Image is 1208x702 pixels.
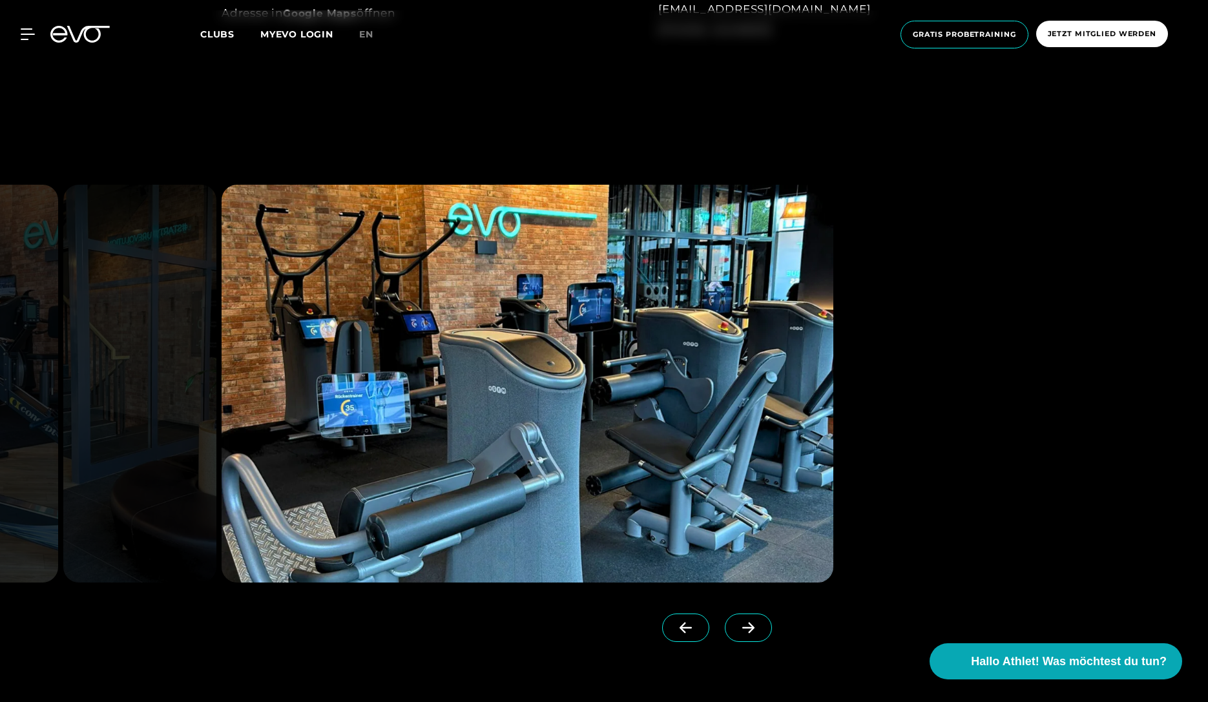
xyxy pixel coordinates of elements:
[200,28,260,40] a: Clubs
[930,643,1182,679] button: Hallo Athlet! Was möchtest du tun?
[913,29,1016,40] span: Gratis Probetraining
[200,28,234,40] span: Clubs
[1032,21,1172,48] a: Jetzt Mitglied werden
[1048,28,1156,39] span: Jetzt Mitglied werden
[897,21,1032,48] a: Gratis Probetraining
[260,28,333,40] a: MYEVO LOGIN
[63,185,216,583] img: evofitness
[359,28,373,40] span: en
[971,653,1167,670] span: Hallo Athlet! Was möchtest du tun?
[222,185,833,583] img: evofitness
[359,27,389,42] a: en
